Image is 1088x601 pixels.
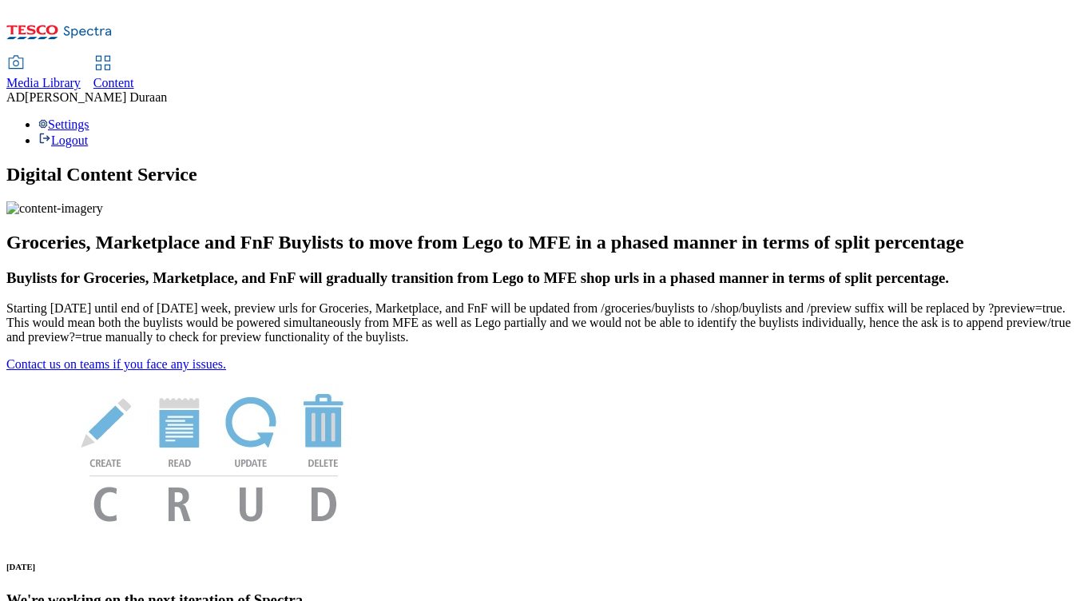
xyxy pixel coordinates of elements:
[6,164,1082,185] h1: Digital Content Service
[6,269,1082,287] h3: Buylists for Groceries, Marketplace, and FnF will gradually transition from Lego to MFE shop urls...
[93,57,134,90] a: Content
[6,357,226,371] a: Contact us on teams if you face any issues.
[6,57,81,90] a: Media Library
[6,232,1082,253] h2: Groceries, Marketplace and FnF Buylists to move from Lego to MFE in a phased manner in terms of s...
[38,117,89,131] a: Settings
[25,90,167,104] span: [PERSON_NAME] Duraan
[93,76,134,90] span: Content
[6,90,25,104] span: AD
[6,76,81,90] span: Media Library
[6,562,1082,571] h6: [DATE]
[6,301,1082,344] p: Starting [DATE] until end of [DATE] week, preview urls for Groceries, Marketplace, and FnF will b...
[38,133,88,147] a: Logout
[6,201,103,216] img: content-imagery
[6,372,422,539] img: News Image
